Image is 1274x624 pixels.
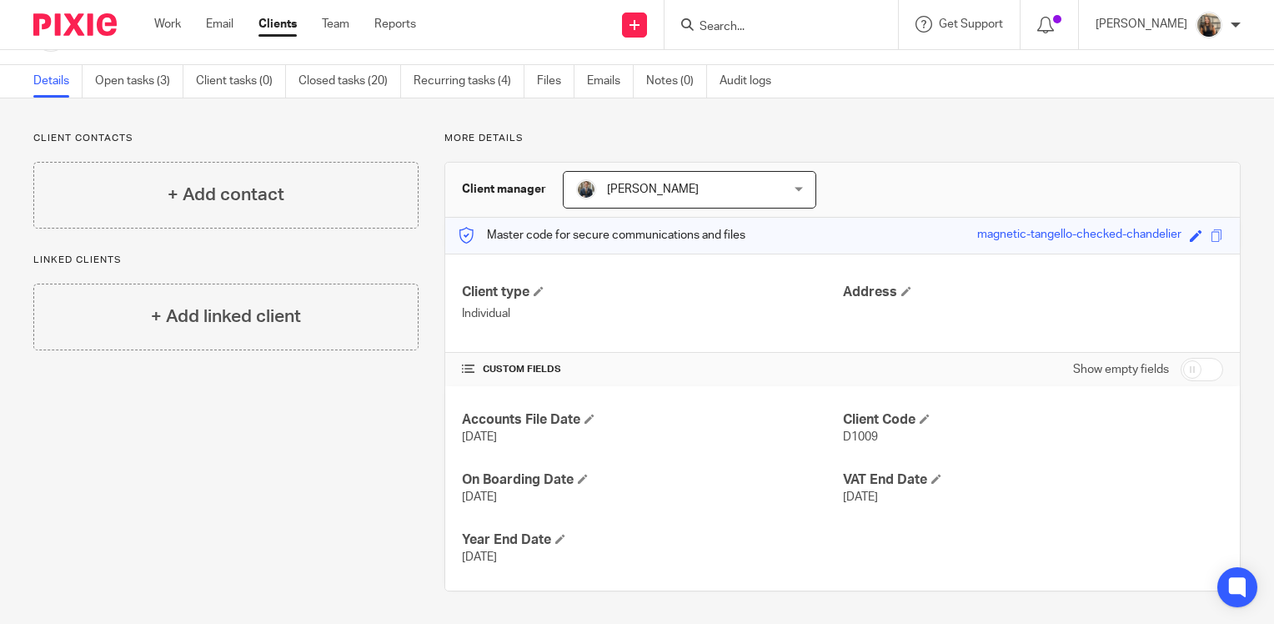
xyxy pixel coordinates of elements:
img: Pixie [33,13,117,36]
h4: Accounts File Date [462,411,842,429]
a: Closed tasks (20) [298,65,401,98]
h4: + Add contact [168,182,284,208]
input: Search [698,20,848,35]
a: Audit logs [720,65,784,98]
p: Linked clients [33,254,419,267]
p: Individual [462,305,842,322]
a: Client tasks (0) [196,65,286,98]
div: magnetic-tangello-checked-chandelier [977,226,1181,245]
a: Reports [374,16,416,33]
span: D1009 [843,431,878,443]
p: Client contacts [33,132,419,145]
span: [PERSON_NAME] [607,184,699,195]
h4: CUSTOM FIELDS [462,363,842,376]
img: Headshot.jpg [576,179,596,199]
h4: On Boarding Date [462,471,842,489]
span: [DATE] [843,491,878,503]
h4: Client Code [843,411,1223,429]
a: Work [154,16,181,33]
a: Clients [258,16,297,33]
span: [DATE] [462,431,497,443]
span: [DATE] [462,551,497,563]
h4: + Add linked client [151,304,301,330]
p: [PERSON_NAME] [1096,16,1187,33]
img: pic.png [1196,12,1222,38]
a: Details [33,65,83,98]
p: Master code for secure communications and files [458,227,745,244]
a: Recurring tasks (4) [414,65,524,98]
h4: Address [843,284,1223,301]
a: Email [206,16,233,33]
h4: Client type [462,284,842,301]
a: Emails [587,65,634,98]
a: Open tasks (3) [95,65,183,98]
a: Files [537,65,574,98]
a: Notes (0) [646,65,707,98]
h4: Year End Date [462,531,842,549]
h4: VAT End Date [843,471,1223,489]
h3: Client manager [462,181,546,198]
label: Show empty fields [1073,361,1169,378]
span: Get Support [939,18,1003,30]
p: More details [444,132,1241,145]
span: [DATE] [462,491,497,503]
a: Team [322,16,349,33]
